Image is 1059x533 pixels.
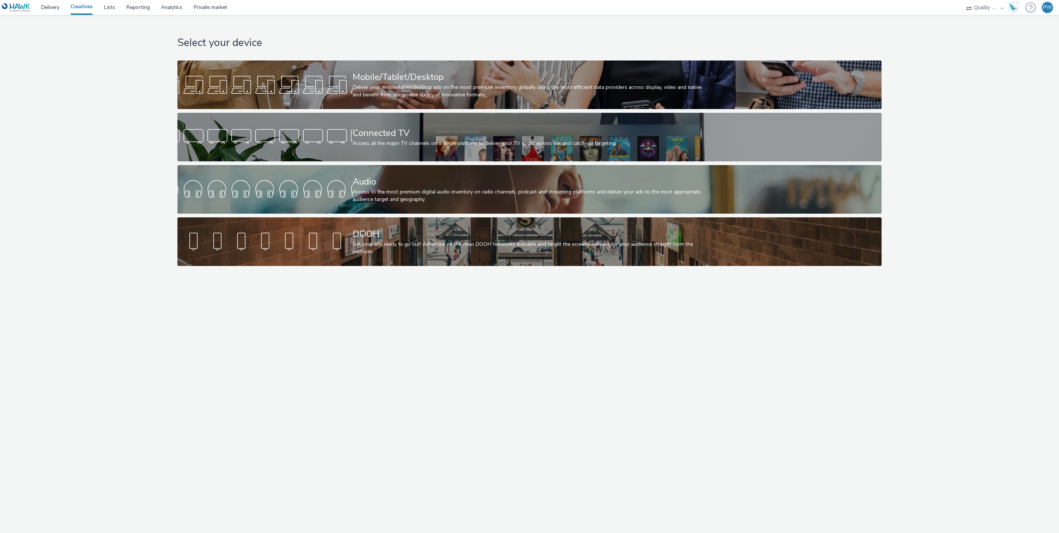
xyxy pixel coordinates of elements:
div: Get your ads ready to go out! Advertise on the main DOOH networks available and target the screen... [353,241,703,256]
div: Connected TV [353,127,703,140]
img: Hawk Academy [1007,1,1019,13]
div: Deliver your mobile/tablet/desktop ads on the most premium inventory globally using the most effi... [353,84,703,99]
a: AudioAccess to the most premium digital audio inventory on radio channels, podcast and streaming ... [177,165,882,214]
div: Access all the major TV channels on a single platform to deliver your TV spots across live and ca... [353,140,703,147]
div: Access to the most premium digital audio inventory on radio channels, podcast and streaming platf... [353,188,703,204]
div: Audio [353,175,703,188]
a: Hawk Academy [1007,1,1022,13]
a: DOOHGet your ads ready to go out! Advertise on the main DOOH networks available and target the sc... [177,217,882,266]
div: Mobile/Tablet/Desktop [353,71,703,84]
img: undefined Logo [2,3,31,12]
div: DOOH [353,227,703,241]
a: Connected TVAccess all the major TV channels on a single platform to deliver your TV spots across... [177,113,882,161]
div: PW [1043,2,1052,13]
a: Mobile/Tablet/DesktopDeliver your mobile/tablet/desktop ads on the most premium inventory globall... [177,61,882,109]
h1: Select your device [177,36,882,50]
